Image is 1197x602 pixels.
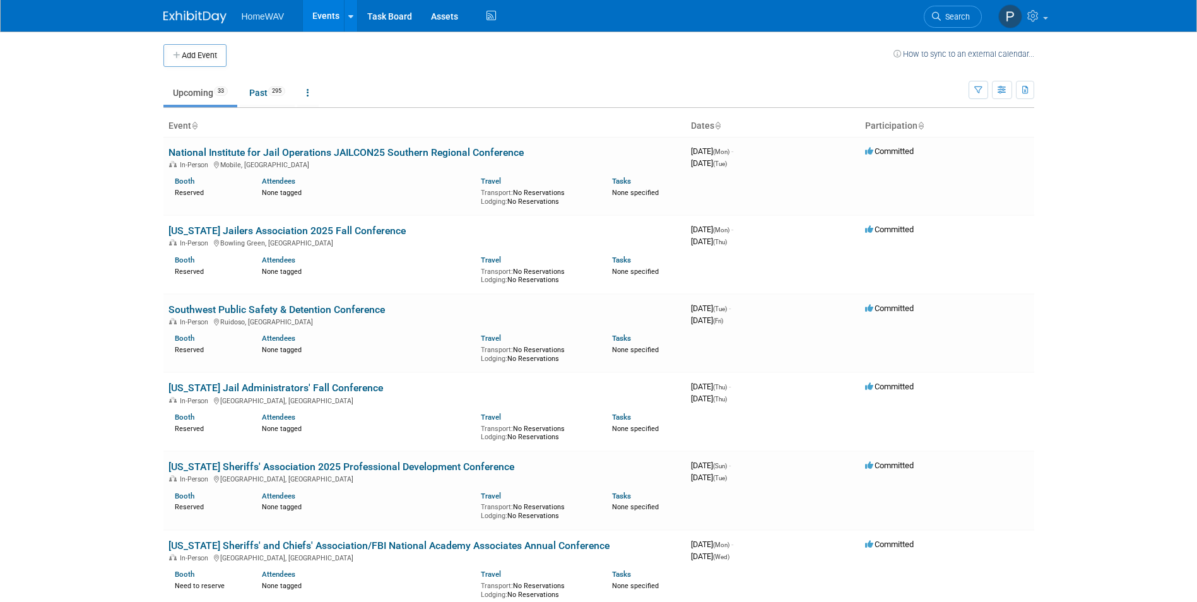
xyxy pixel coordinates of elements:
a: Past295 [240,81,295,105]
span: - [731,225,733,234]
a: Attendees [262,334,295,343]
span: (Tue) [713,475,727,481]
div: [GEOGRAPHIC_DATA], [GEOGRAPHIC_DATA] [168,552,681,562]
span: Committed [865,304,914,313]
img: In-Person Event [169,239,177,245]
div: None tagged [262,186,471,198]
a: Upcoming33 [163,81,237,105]
img: ExhibitDay [163,11,227,23]
a: Travel [481,256,501,264]
img: In-Person Event [169,161,177,167]
a: National Institute for Jail Operations JAILCON25 Southern Regional Conference [168,146,524,158]
img: In-Person Event [169,318,177,324]
span: 33 [214,86,228,96]
a: Attendees [262,177,295,186]
span: [DATE] [691,146,733,156]
span: [DATE] [691,473,727,482]
span: (Thu) [713,239,727,245]
span: Transport: [481,346,513,354]
a: Attendees [262,492,295,500]
a: Attendees [262,413,295,422]
div: None tagged [262,343,471,355]
a: Search [924,6,982,28]
span: None specified [612,346,659,354]
span: (Mon) [713,227,729,233]
div: Reserved [175,186,244,198]
span: In-Person [180,239,212,247]
span: [DATE] [691,316,723,325]
a: Travel [481,492,501,500]
div: None tagged [262,500,471,512]
span: [DATE] [691,382,731,391]
span: (Mon) [713,148,729,155]
div: None tagged [262,579,471,591]
span: Transport: [481,582,513,590]
a: Sort by Event Name [191,121,198,131]
span: Transport: [481,425,513,433]
a: Tasks [612,413,631,422]
span: - [731,540,733,549]
div: Reserved [175,422,244,434]
a: Travel [481,177,501,186]
a: [US_STATE] Jail Administrators' Fall Conference [168,382,383,394]
span: 295 [268,86,285,96]
th: Event [163,115,686,137]
a: Booth [175,492,194,500]
span: In-Person [180,161,212,169]
div: No Reservations No Reservations [481,500,593,520]
a: Booth [175,570,194,579]
div: Reserved [175,265,244,276]
span: None specified [612,268,659,276]
span: [DATE] [691,158,727,168]
a: Sort by Start Date [714,121,721,131]
img: In-Person Event [169,554,177,560]
span: In-Person [180,397,212,405]
div: None tagged [262,422,471,434]
a: Tasks [612,177,631,186]
div: No Reservations No Reservations [481,186,593,206]
div: Need to reserve [175,579,244,591]
span: None specified [612,582,659,590]
span: (Thu) [713,384,727,391]
a: Travel [481,334,501,343]
span: (Tue) [713,305,727,312]
span: In-Person [180,318,212,326]
span: Lodging: [481,512,507,520]
a: [US_STATE] Sheriffs' Association 2025 Professional Development Conference [168,461,514,473]
span: Lodging: [481,276,507,284]
img: In-Person Event [169,397,177,403]
a: Attendees [262,256,295,264]
span: None specified [612,425,659,433]
div: Reserved [175,343,244,355]
span: Committed [865,540,914,549]
img: In-Person Event [169,475,177,481]
span: Transport: [481,189,513,197]
div: Mobile, [GEOGRAPHIC_DATA] [168,159,681,169]
a: Tasks [612,492,631,500]
a: Tasks [612,256,631,264]
a: [US_STATE] Sheriffs' and Chiefs' Association/FBI National Academy Associates Annual Conference [168,540,610,552]
a: Booth [175,413,194,422]
div: Bowling Green, [GEOGRAPHIC_DATA] [168,237,681,247]
a: Travel [481,570,501,579]
img: Paige Grofe [998,4,1022,28]
span: Committed [865,225,914,234]
span: [DATE] [691,225,733,234]
a: Tasks [612,570,631,579]
div: No Reservations No Reservations [481,579,593,599]
span: [DATE] [691,552,729,561]
th: Participation [860,115,1034,137]
span: In-Person [180,554,212,562]
a: Booth [175,256,194,264]
span: - [729,382,731,391]
button: Add Event [163,44,227,67]
a: Sort by Participation Type [917,121,924,131]
div: No Reservations No Reservations [481,343,593,363]
span: Committed [865,461,914,470]
span: None specified [612,189,659,197]
a: Travel [481,413,501,422]
span: HomeWAV [242,11,285,21]
span: - [729,304,731,313]
th: Dates [686,115,860,137]
a: Booth [175,177,194,186]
